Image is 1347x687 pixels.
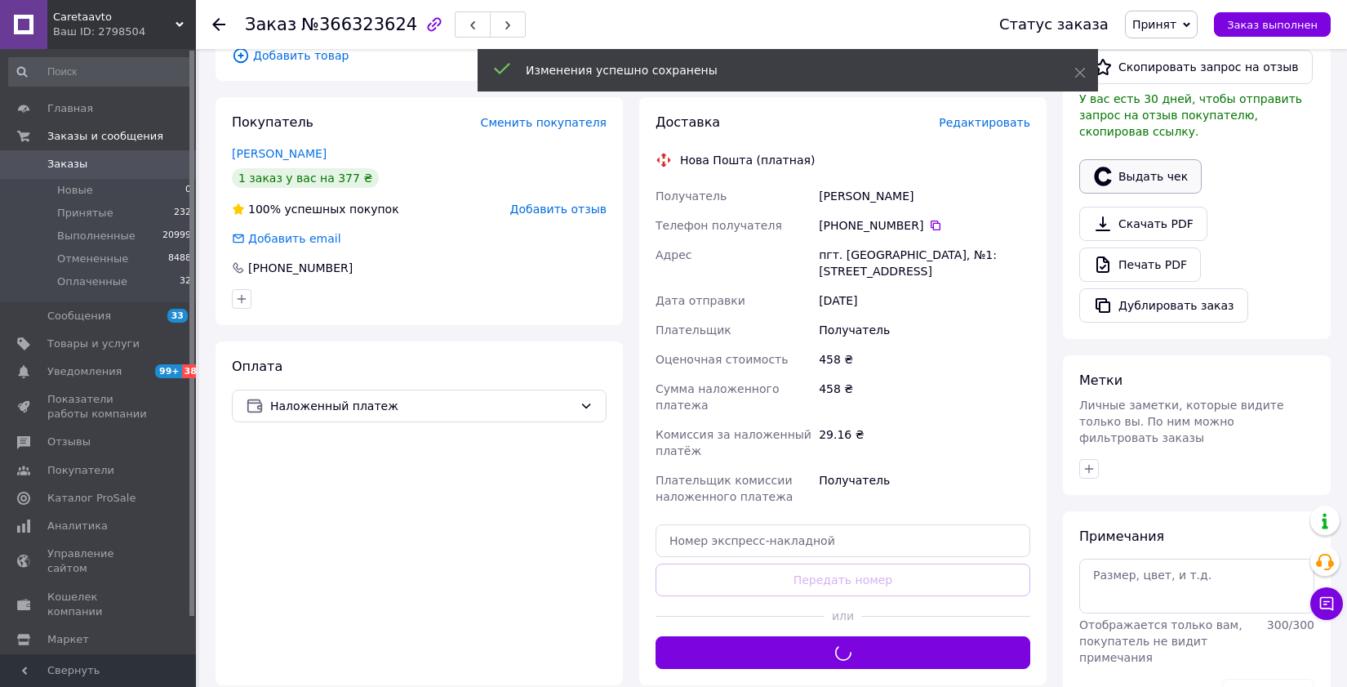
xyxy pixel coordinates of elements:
[232,114,313,130] span: Покупатель
[247,260,354,276] div: [PHONE_NUMBER]
[816,286,1034,315] div: [DATE]
[57,252,128,266] span: Отмененные
[510,203,607,216] span: Добавить отзыв
[232,147,327,160] a: [PERSON_NAME]
[1079,50,1313,84] button: Скопировать запрос на отзыв
[232,359,282,374] span: Оплата
[481,116,607,129] span: Сменить покупателя
[47,337,140,351] span: Товары и услуги
[816,420,1034,466] div: 29.16 ₴
[656,219,782,232] span: Телефон получателя
[1079,288,1248,323] button: Дублировать заказ
[185,183,191,198] span: 0
[47,491,136,506] span: Каталог ProSale
[47,519,108,533] span: Аналитика
[939,116,1030,129] span: Редактировать
[174,206,191,221] span: 232
[656,294,745,307] span: Дата отправки
[47,435,91,449] span: Отзывы
[47,546,151,576] span: Управление сайтом
[57,206,113,221] span: Принятые
[656,190,727,203] span: Получатель
[1079,92,1302,138] span: У вас есть 30 дней, чтобы отправить запрос на отзыв покупателю, скопировав ссылку.
[816,181,1034,211] div: [PERSON_NAME]
[1079,618,1243,664] span: Отображается только вам, покупатель не видит примечания
[819,217,1030,234] div: [PHONE_NUMBER]
[1132,18,1176,31] span: Принят
[301,15,417,34] span: №366323624
[270,397,573,415] span: Наложенный платеж
[248,203,281,216] span: 100%
[47,129,163,144] span: Заказы и сообщения
[47,632,89,647] span: Маркет
[167,309,188,323] span: 33
[816,466,1034,511] div: Получатель
[53,25,196,39] div: Ваш ID: 2798504
[57,183,93,198] span: Новые
[1079,529,1164,544] span: Примечания
[212,16,225,33] div: Вернуться назад
[162,229,191,243] span: 20999
[1227,19,1318,31] span: Заказ выполнен
[47,157,87,172] span: Заказы
[57,229,136,243] span: Выполненные
[1079,159,1202,194] button: Выдать чек
[999,16,1109,33] div: Статус заказа
[8,57,193,87] input: Поиск
[526,62,1034,78] div: Изменения успешно сохранены
[168,252,191,266] span: 8488
[1079,207,1207,241] a: Скачать PDF
[47,590,151,619] span: Кошелек компании
[232,168,379,188] div: 1 заказ у вас на 377 ₴
[1214,12,1331,37] button: Заказ выполнен
[816,315,1034,345] div: Получатель
[1079,372,1122,388] span: Метки
[47,463,114,478] span: Покупатели
[232,201,399,217] div: успешных покупок
[245,15,296,34] span: Заказ
[1079,248,1201,282] a: Печать PDF
[53,10,176,25] span: Caretaavto
[816,345,1034,374] div: 458 ₴
[47,101,93,116] span: Главная
[1267,618,1314,631] span: 300 / 300
[656,524,1030,557] input: Номер экспресс-накладной
[656,248,691,261] span: Адрес
[656,428,811,457] span: Комиссия за наложенный платёж
[57,274,127,289] span: Оплаченные
[155,364,182,378] span: 99+
[232,47,1030,65] span: Добавить товар
[47,392,151,422] span: Показатели работы компании
[656,382,779,412] span: Сумма наложенного платежа
[825,608,862,624] span: или
[47,309,111,323] span: Сообщения
[656,474,793,503] span: Плательщик комиссии наложенного платежа
[182,364,201,378] span: 38
[816,240,1034,286] div: пгт. [GEOGRAPHIC_DATA], №1: [STREET_ADDRESS]
[656,353,789,366] span: Оценочная стоимость
[1310,587,1343,620] button: Чат с покупателем
[230,230,343,247] div: Добавить email
[247,230,343,247] div: Добавить email
[656,323,731,337] span: Плательщик
[1079,399,1284,444] span: Личные заметки, которые видите только вы. По ним можно фильтровать заказы
[676,152,819,168] div: Нова Пошта (платная)
[180,274,191,289] span: 32
[816,374,1034,420] div: 458 ₴
[656,114,720,130] span: Доставка
[47,364,122,379] span: Уведомления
